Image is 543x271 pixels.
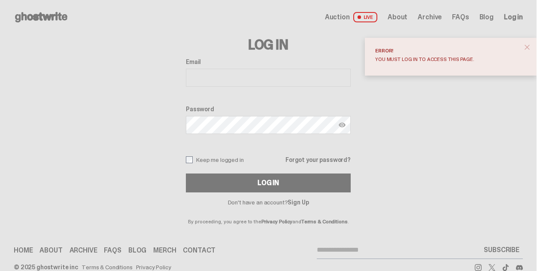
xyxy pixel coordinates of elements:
p: By proceeding, you agree to the and . [186,205,351,224]
h3: Log In [186,38,351,52]
a: Terms & Conditions [82,264,132,270]
a: Merch [153,247,176,254]
a: Contact [183,247,215,254]
a: FAQs [452,14,469,21]
a: Privacy Policy [136,264,171,270]
label: Keep me logged in [186,156,244,163]
a: Blog [128,247,146,254]
a: Terms & Conditions [301,218,348,225]
a: FAQs [104,247,121,254]
p: Don't have an account? [186,199,351,205]
button: close [519,40,535,55]
button: Log In [186,174,351,192]
a: About [39,247,62,254]
input: Keep me logged in [186,156,193,163]
img: Show password [339,122,346,128]
span: LIVE [353,12,378,22]
button: SUBSCRIBE [480,241,523,259]
a: Log in [504,14,523,21]
div: © 2025 ghostwrite inc [14,264,78,270]
a: Forgot your password? [285,157,351,163]
label: Email [186,58,351,65]
a: Privacy Policy [261,218,292,225]
div: You must log in to access this page. [375,57,519,62]
div: Error! [375,48,519,53]
a: Archive [418,14,442,21]
div: Log In [258,180,279,186]
a: Auction LIVE [325,12,377,22]
a: Blog [479,14,494,21]
a: About [388,14,407,21]
a: Home [14,247,33,254]
label: Password [186,106,351,113]
a: Archive [70,247,97,254]
a: Sign Up [288,198,309,206]
span: Auction [325,14,350,21]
